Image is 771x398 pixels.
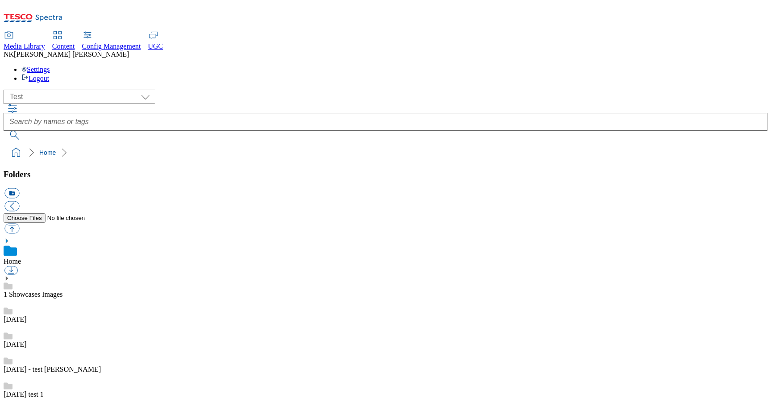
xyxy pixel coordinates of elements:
[21,75,49,82] a: Logout
[4,315,27,323] a: [DATE]
[4,170,767,179] h3: Folders
[4,50,14,58] span: NK
[14,50,129,58] span: [PERSON_NAME] [PERSON_NAME]
[82,42,141,50] span: Config Management
[4,42,45,50] span: Media Library
[148,32,163,50] a: UGC
[21,66,50,73] a: Settings
[4,144,767,161] nav: breadcrumb
[39,149,56,156] a: Home
[148,42,163,50] span: UGC
[52,42,75,50] span: Content
[4,257,21,265] a: Home
[4,113,767,131] input: Search by names or tags
[4,32,45,50] a: Media Library
[52,32,75,50] a: Content
[82,32,141,50] a: Config Management
[4,340,27,348] a: [DATE]
[4,290,62,298] a: 1 Showcases Images
[9,145,23,160] a: home
[4,390,44,398] a: [DATE] test 1
[4,365,101,373] a: [DATE] - test [PERSON_NAME]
